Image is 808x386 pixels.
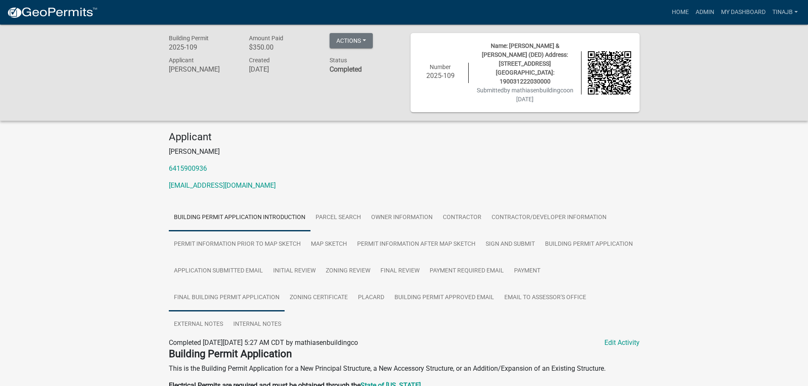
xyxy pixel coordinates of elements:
[588,51,631,94] img: QR code
[509,258,545,285] a: Payment
[504,87,567,94] span: by mathiasenbuildingco
[169,35,209,42] span: Building Permit
[425,258,509,285] a: Payment Required Email
[249,35,283,42] span: Amount Paid
[169,348,292,360] strong: Building Permit Application
[769,4,801,20] a: Tinajb
[330,65,362,73] strong: Completed
[692,4,718,20] a: Admin
[169,231,306,258] a: Permit Information Prior to Map Sketch
[419,72,462,80] h6: 2025-109
[375,258,425,285] a: Final Review
[249,43,317,51] h6: $350.00
[169,284,285,311] a: Final Building Permit Application
[353,284,389,311] a: Placard
[169,147,640,157] p: [PERSON_NAME]
[482,42,568,85] span: Name: [PERSON_NAME] & [PERSON_NAME] (DED) Address: [STREET_ADDRESS][GEOGRAPHIC_DATA]: 19003122203...
[486,204,612,231] a: Contractor/Developer Information
[285,284,353,311] a: Zoning Certificate
[718,4,769,20] a: My Dashboard
[169,181,276,189] a: [EMAIL_ADDRESS][DOMAIN_NAME]
[169,65,237,73] h6: [PERSON_NAME]
[169,339,358,347] span: Completed [DATE][DATE] 5:27 AM CDT by mathiasenbuildingco
[169,43,237,51] h6: 2025-109
[268,258,321,285] a: Initial Review
[321,258,375,285] a: Zoning Review
[540,231,638,258] a: Building Permit Application
[169,204,310,231] a: Building Permit Application Introduction
[604,338,640,348] a: Edit Activity
[169,258,268,285] a: Application Submitted Email
[352,231,481,258] a: Permit Information After Map Sketch
[169,131,640,143] h4: Applicant
[330,57,347,64] span: Status
[499,284,591,311] a: Email to Assessor's Office
[430,64,451,70] span: Number
[481,231,540,258] a: Sign and Submit
[169,57,194,64] span: Applicant
[228,311,286,338] a: Internal Notes
[249,57,270,64] span: Created
[477,87,573,103] span: Submitted on [DATE]
[169,364,640,374] p: This is the Building Permit Application for a New Principal Structure, a New Accessory Structure,...
[310,204,366,231] a: Parcel search
[668,4,692,20] a: Home
[169,164,207,172] a: 6415900936
[438,204,486,231] a: Contractor
[366,204,438,231] a: Owner Information
[249,65,317,73] h6: [DATE]
[169,311,228,338] a: External Notes
[330,33,373,48] button: Actions
[389,284,499,311] a: Building Permit Approved Email
[306,231,352,258] a: Map Sketch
